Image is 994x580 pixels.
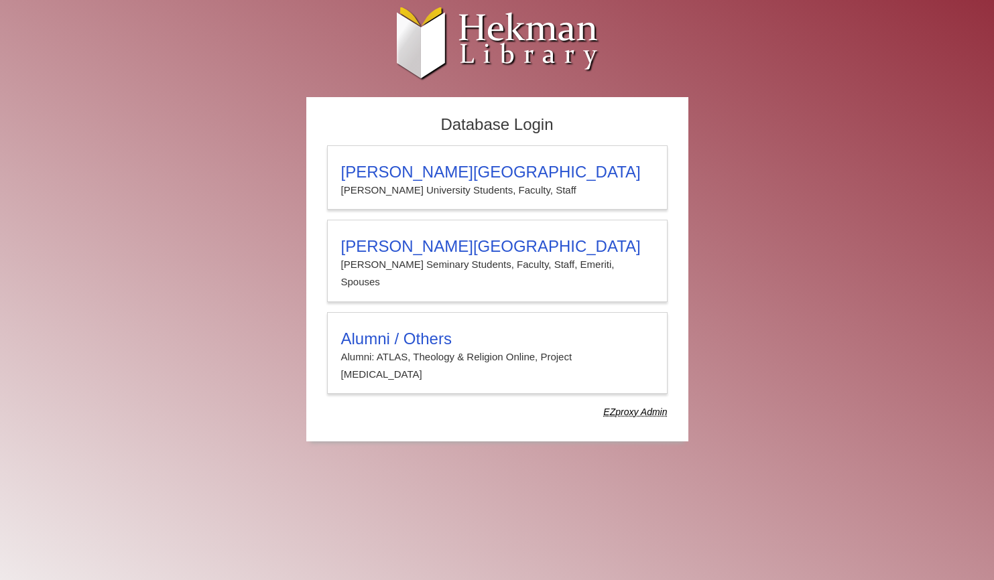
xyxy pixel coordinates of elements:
[341,348,654,384] p: Alumni: ATLAS, Theology & Religion Online, Project [MEDICAL_DATA]
[341,330,654,384] summary: Alumni / OthersAlumni: ATLAS, Theology & Religion Online, Project [MEDICAL_DATA]
[341,163,654,182] h3: [PERSON_NAME][GEOGRAPHIC_DATA]
[320,111,674,139] h2: Database Login
[341,237,654,256] h3: [PERSON_NAME][GEOGRAPHIC_DATA]
[327,145,668,210] a: [PERSON_NAME][GEOGRAPHIC_DATA][PERSON_NAME] University Students, Faculty, Staff
[341,330,654,348] h3: Alumni / Others
[603,407,667,417] dfn: Use Alumni login
[341,182,654,199] p: [PERSON_NAME] University Students, Faculty, Staff
[327,220,668,302] a: [PERSON_NAME][GEOGRAPHIC_DATA][PERSON_NAME] Seminary Students, Faculty, Staff, Emeriti, Spouses
[341,256,654,291] p: [PERSON_NAME] Seminary Students, Faculty, Staff, Emeriti, Spouses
